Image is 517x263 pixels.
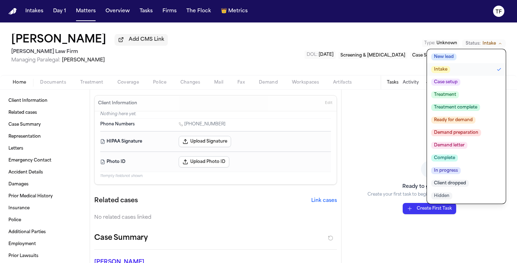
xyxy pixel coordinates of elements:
[427,139,506,152] button: Demand letter
[94,196,138,206] h2: Related cases
[431,79,460,86] span: Case setup
[431,53,457,60] span: New lead
[179,136,231,147] button: Upload Signature
[427,76,506,88] button: Case setup
[40,80,66,85] span: Documents
[179,156,229,167] button: Upload Photo ID
[307,53,318,57] span: DOL :
[424,41,435,45] span: Type :
[6,143,84,154] a: Letters
[6,191,84,202] a: Prior Medical History
[137,5,155,18] button: Tasks
[325,101,332,106] span: Edit
[462,39,506,48] button: Change status from Intake
[431,66,450,73] span: Intake
[431,129,481,136] span: Demand preparation
[115,34,168,45] button: Add CMS Link
[6,226,84,238] a: Additional Parties
[153,80,166,85] span: Police
[427,114,506,126] button: Ready for demand
[422,40,459,47] button: Edit Type: Unknown
[427,126,506,139] button: Demand preparation
[23,5,46,18] button: Intakes
[73,5,98,18] button: Matters
[427,177,506,190] button: Client dropped
[6,238,84,250] a: Employment
[292,80,319,85] span: Workspaces
[94,232,148,244] h2: Case Summary
[431,142,467,149] span: Demand letter
[214,80,223,85] span: Mail
[319,53,333,57] span: [DATE]
[6,215,84,226] a: Police
[311,197,337,204] button: Link cases
[6,131,84,142] a: Representation
[431,154,458,162] span: Complete
[50,5,69,18] button: Day 1
[11,34,106,46] h1: [PERSON_NAME]
[97,100,139,106] h3: Client Information
[410,52,439,59] button: Edit service: Case Setup
[340,53,405,58] span: Screening & [MEDICAL_DATA]
[184,5,214,18] button: The Flock
[431,91,459,98] span: Treatment
[218,5,250,18] button: crownMetrics
[368,183,491,190] h3: Ready to get started?
[338,52,407,59] button: Edit service: Screening & Retainer
[466,41,480,46] span: Status:
[259,80,278,85] span: Demand
[427,152,506,164] button: Complete
[100,173,331,179] p: 11 empty fields not shown.
[6,107,84,118] a: Related cases
[13,80,26,85] span: Home
[8,8,17,15] a: Home
[6,250,84,262] a: Prior Lawsuits
[6,179,84,190] a: Damages
[6,203,84,214] a: Insurance
[436,41,457,45] span: Unknown
[160,5,179,18] a: Firms
[179,121,225,127] a: Call 1 (786) 883-7916
[80,80,103,85] span: Treatment
[117,80,139,85] span: Coverage
[323,98,334,109] button: Edit
[427,88,506,101] button: Treatment
[6,119,84,130] a: Case Summary
[8,8,17,15] img: Finch Logo
[94,214,337,221] div: No related cases linked
[403,203,456,214] button: Create First Task
[103,5,133,18] button: Overview
[11,58,60,63] span: Managing Paralegal:
[100,121,135,127] span: Phone Numbers
[427,49,506,204] ul: Status options
[11,48,168,56] h2: [PERSON_NAME] Law Firm
[412,53,436,58] span: Case Setup
[431,167,461,174] span: In progress
[237,80,245,85] span: Fax
[431,180,469,187] span: Client dropped
[6,95,84,106] a: Client Information
[431,104,480,111] span: Treatment complete
[100,156,174,167] dt: Photo ID
[423,78,433,87] button: Add Task
[333,80,352,85] span: Artifacts
[62,58,105,63] span: [PERSON_NAME]
[6,155,84,166] a: Emergency Contact
[427,164,506,177] button: In progress
[387,80,398,85] button: Tasks
[431,117,475,124] span: Ready for demand
[100,136,174,147] dt: HIPAA Signature
[427,51,506,63] button: New lead
[431,192,452,199] span: Hidden
[100,111,331,118] p: Nothing here yet.
[483,41,496,46] span: Intake
[427,101,506,114] button: Treatment complete
[305,51,336,59] button: Edit DOL: 2024-07-25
